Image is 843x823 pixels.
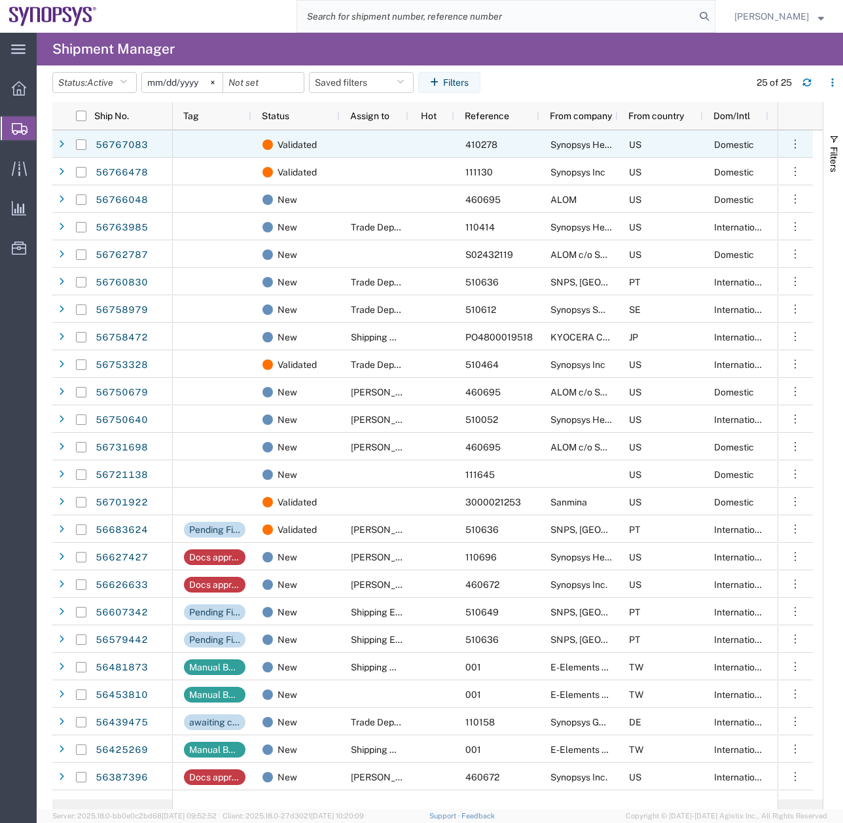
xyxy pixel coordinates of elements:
[465,717,495,727] span: 110158
[461,812,495,820] a: Feedback
[550,359,605,370] span: Synopsys Inc
[629,634,640,645] span: PT
[351,579,425,590] span: Zach Anderson
[278,433,297,461] span: New
[629,579,641,590] span: US
[465,139,497,150] span: 410278
[629,497,641,507] span: US
[465,442,501,452] span: 460695
[550,332,661,342] span: KYOCERA CORPORATION
[351,772,425,782] span: Zach Anderson
[262,111,289,121] span: Status
[351,524,425,535] span: Rachelle Varela
[351,634,416,645] span: Shipping EMEA
[629,387,641,397] span: US
[629,772,641,782] span: US
[714,717,768,727] span: International
[95,630,149,651] a: 56579442
[278,708,297,736] span: New
[95,245,149,266] a: 56762787
[550,717,619,727] span: Synopsys GmbH
[87,77,113,88] span: Active
[351,277,427,287] span: Trade Department
[189,632,240,648] div: Pending Finance Approval
[629,469,641,480] span: US
[629,249,641,260] span: US
[714,304,768,315] span: International
[465,167,493,177] span: 111130
[629,524,640,535] span: PT
[95,355,149,376] a: 56753328
[714,194,754,205] span: Domestic
[95,217,149,238] a: 56763985
[351,607,416,617] span: Shipping EMEA
[95,465,149,486] a: 56721138
[351,744,414,755] span: Shipping APAC
[351,387,425,397] span: Kris Ford
[350,111,389,121] span: Assign to
[278,791,317,818] span: Validated
[465,772,499,782] span: 460672
[95,547,149,568] a: 56627427
[278,158,317,186] span: Validated
[550,689,684,700] span: E-Elements Technology Co., Ltd
[714,607,768,617] span: International
[714,772,768,782] span: International
[95,272,149,293] a: 56760830
[550,414,677,425] span: Synopsys Headquarters USSV
[550,387,643,397] span: ALOM c/o SYNOPSYS
[278,681,297,708] span: New
[465,304,496,315] span: 510612
[550,442,643,452] span: ALOM c/o SYNOPSYS
[278,378,297,406] span: New
[629,689,643,700] span: TW
[278,543,297,571] span: New
[351,359,427,370] span: Trade Department
[189,577,240,593] div: Docs approval needed
[52,33,175,65] h4: Shipment Manager
[714,497,754,507] span: Domestic
[550,662,684,672] span: E-Elements Technology Co., Ltd
[95,520,149,541] a: 56683624
[189,769,240,785] div: Docs approval needed
[550,277,743,287] span: SNPS, Portugal Unipessoal, Lda.
[351,552,425,562] span: Kaelen O'Connor
[714,689,768,700] span: International
[714,167,754,177] span: Domestic
[550,249,643,260] span: ALOM c/o SYNOPSYS
[311,812,364,820] span: [DATE] 10:20:09
[829,147,839,172] span: Filters
[351,662,414,672] span: Shipping APAC
[465,607,499,617] span: 510649
[278,268,297,296] span: New
[421,111,437,121] span: Hot
[550,222,677,232] span: Synopsys Headquarters USSV
[465,524,499,535] span: 510636
[278,461,297,488] span: New
[162,812,217,820] span: [DATE] 09:52:52
[189,714,240,730] div: awaiting correct commodity information
[278,516,317,543] span: Validated
[465,689,481,700] span: 001
[278,406,297,433] span: New
[95,767,149,788] a: 56387396
[629,332,638,342] span: JP
[757,76,792,90] div: 25 of 25
[550,304,641,315] span: Synopsys Sweden AB
[714,277,768,287] span: International
[629,607,640,617] span: PT
[550,139,677,150] span: Synopsys Headquarters USSV
[550,607,743,617] span: SNPS, Portugal Unipessoal, Lda.
[465,387,501,397] span: 460695
[465,634,499,645] span: 510636
[95,382,149,403] a: 56750679
[95,712,149,733] a: 56439475
[465,552,497,562] span: 110696
[278,323,297,351] span: New
[629,277,640,287] span: PT
[626,811,827,822] span: Copyright © [DATE]-[DATE] Agistix Inc., All Rights Reserved
[278,296,297,323] span: New
[189,604,240,620] div: Pending Finance Approval
[629,442,641,452] span: US
[465,414,498,425] span: 510052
